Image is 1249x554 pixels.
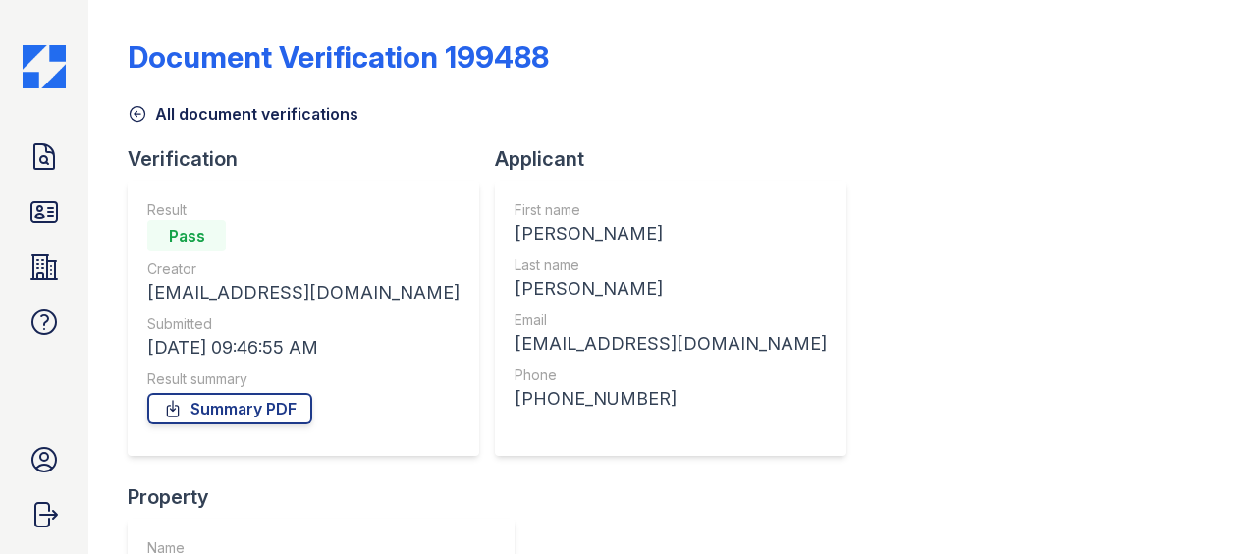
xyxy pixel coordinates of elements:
[128,39,549,75] div: Document Verification 199488
[147,220,226,251] div: Pass
[147,393,312,424] a: Summary PDF
[147,279,460,306] div: [EMAIL_ADDRESS][DOMAIN_NAME]
[128,102,358,126] a: All document verifications
[1167,475,1229,534] iframe: chat widget
[147,314,460,334] div: Submitted
[515,310,827,330] div: Email
[147,259,460,279] div: Creator
[515,330,827,358] div: [EMAIL_ADDRESS][DOMAIN_NAME]
[515,220,827,248] div: [PERSON_NAME]
[23,45,66,88] img: CE_Icon_Blue-c292c112584629df590d857e76928e9f676e5b41ef8f769ba2f05ee15b207248.png
[128,483,530,511] div: Property
[147,334,460,361] div: [DATE] 09:46:55 AM
[495,145,862,173] div: Applicant
[515,385,827,413] div: [PHONE_NUMBER]
[147,369,460,389] div: Result summary
[515,200,827,220] div: First name
[128,145,495,173] div: Verification
[515,255,827,275] div: Last name
[515,365,827,385] div: Phone
[147,200,460,220] div: Result
[515,275,827,303] div: [PERSON_NAME]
